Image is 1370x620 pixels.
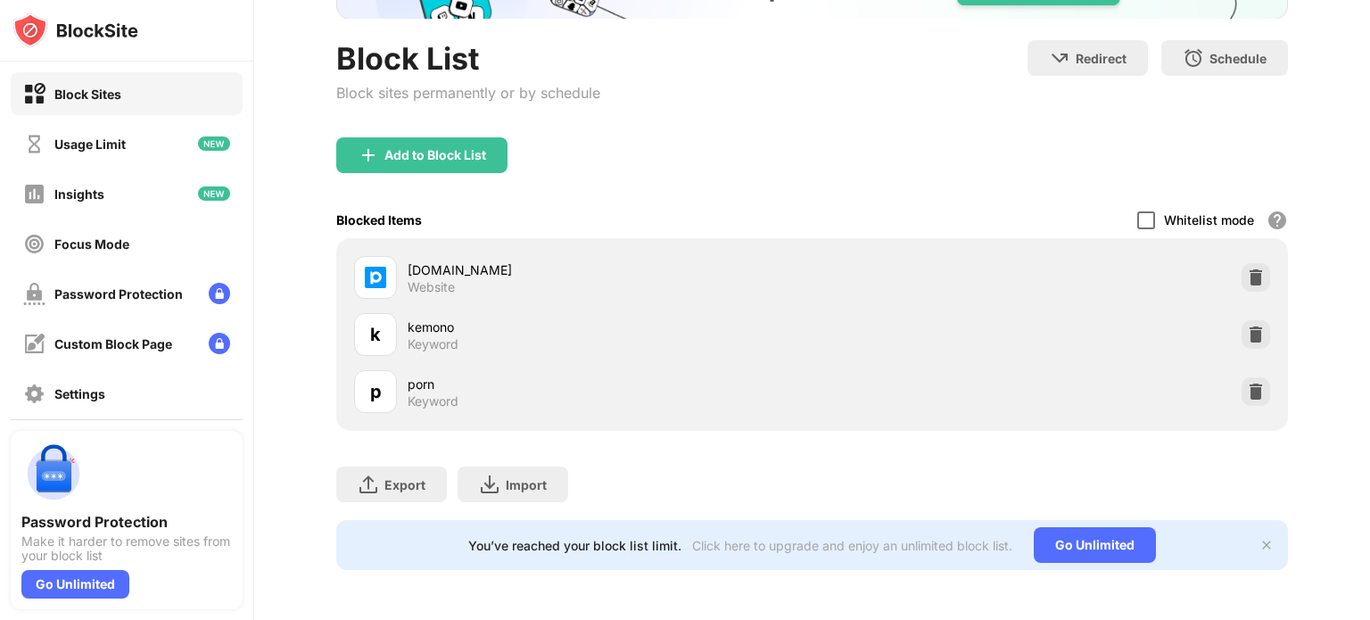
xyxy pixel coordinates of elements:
[21,570,129,599] div: Go Unlimited
[23,333,45,355] img: customize-block-page-off.svg
[12,12,138,48] img: logo-blocksite.svg
[408,375,812,393] div: porn
[1164,212,1254,227] div: Whitelist mode
[408,279,455,295] div: Website
[1034,527,1156,563] div: Go Unlimited
[54,87,121,102] div: Block Sites
[336,40,600,77] div: Block List
[23,233,45,255] img: focus-off.svg
[384,148,486,162] div: Add to Block List
[54,336,172,351] div: Custom Block Page
[408,393,458,409] div: Keyword
[23,83,45,105] img: block-on.svg
[384,477,425,492] div: Export
[370,321,381,348] div: k
[408,318,812,336] div: kemono
[336,84,600,102] div: Block sites permanently or by schedule
[506,477,547,492] div: Import
[408,336,458,352] div: Keyword
[365,267,386,288] img: favicons
[198,136,230,151] img: new-icon.svg
[336,212,422,227] div: Blocked Items
[21,442,86,506] img: push-password-protection.svg
[408,260,812,279] div: [DOMAIN_NAME]
[21,534,232,563] div: Make it harder to remove sites from your block list
[1076,51,1127,66] div: Redirect
[209,283,230,304] img: lock-menu.svg
[1259,538,1274,552] img: x-button.svg
[21,513,232,531] div: Password Protection
[370,378,382,405] div: p
[54,286,183,302] div: Password Protection
[1209,51,1267,66] div: Schedule
[23,133,45,155] img: time-usage-off.svg
[23,383,45,405] img: settings-off.svg
[54,186,104,202] div: Insights
[209,333,230,354] img: lock-menu.svg
[23,183,45,205] img: insights-off.svg
[54,136,126,152] div: Usage Limit
[23,283,45,305] img: password-protection-off.svg
[198,186,230,201] img: new-icon.svg
[468,538,681,553] div: You’ve reached your block list limit.
[54,236,129,252] div: Focus Mode
[54,386,105,401] div: Settings
[692,538,1012,553] div: Click here to upgrade and enjoy an unlimited block list.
